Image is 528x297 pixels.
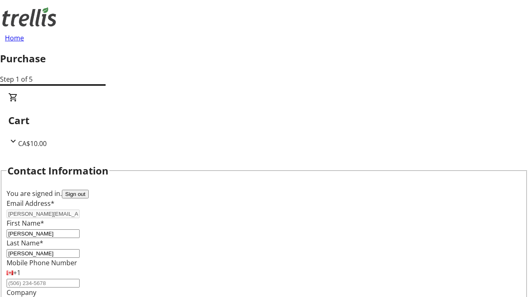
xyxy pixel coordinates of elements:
div: You are signed in. [7,189,521,198]
button: Sign out [62,190,89,198]
div: CartCA$10.00 [8,92,520,148]
input: (506) 234-5678 [7,279,80,288]
label: Last Name* [7,238,43,247]
label: Mobile Phone Number [7,258,77,267]
label: Email Address* [7,199,54,208]
span: CA$10.00 [18,139,47,148]
label: First Name* [7,219,44,228]
h2: Contact Information [7,163,108,178]
label: Company [7,288,36,297]
h2: Cart [8,113,520,128]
